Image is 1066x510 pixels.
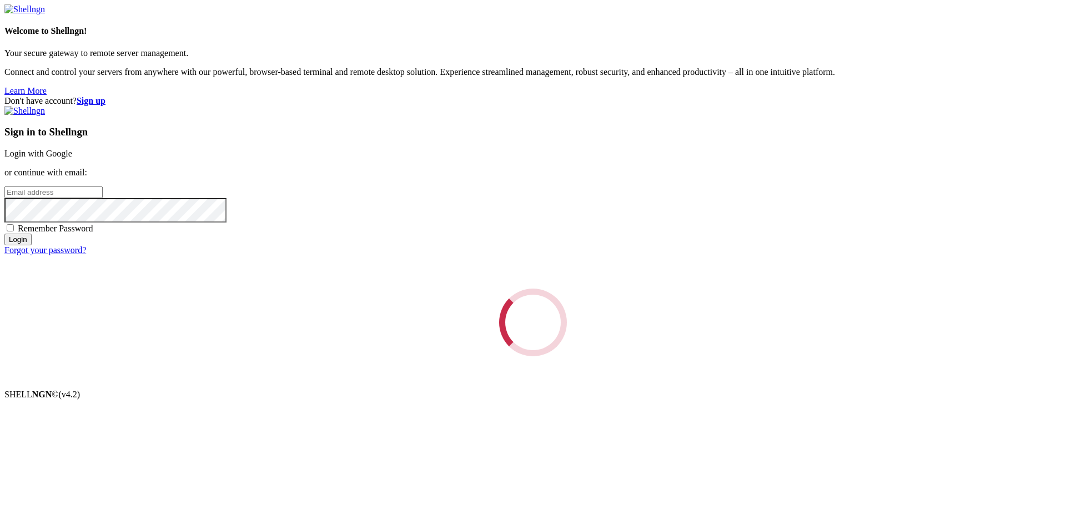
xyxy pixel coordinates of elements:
a: Login with Google [4,149,72,158]
span: 4.2.0 [59,390,81,399]
div: Don't have account? [4,96,1062,106]
span: SHELL © [4,390,80,399]
p: Connect and control your servers from anywhere with our powerful, browser-based terminal and remo... [4,67,1062,77]
img: Shellngn [4,4,45,14]
div: Loading... [499,289,567,356]
p: Your secure gateway to remote server management. [4,48,1062,58]
b: NGN [32,390,52,399]
a: Sign up [77,96,105,105]
img: Shellngn [4,106,45,116]
input: Login [4,234,32,245]
input: Email address [4,186,103,198]
a: Learn More [4,86,47,95]
a: Forgot your password? [4,245,86,255]
h4: Welcome to Shellngn! [4,26,1062,36]
h3: Sign in to Shellngn [4,126,1062,138]
input: Remember Password [7,224,14,231]
p: or continue with email: [4,168,1062,178]
span: Remember Password [18,224,93,233]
